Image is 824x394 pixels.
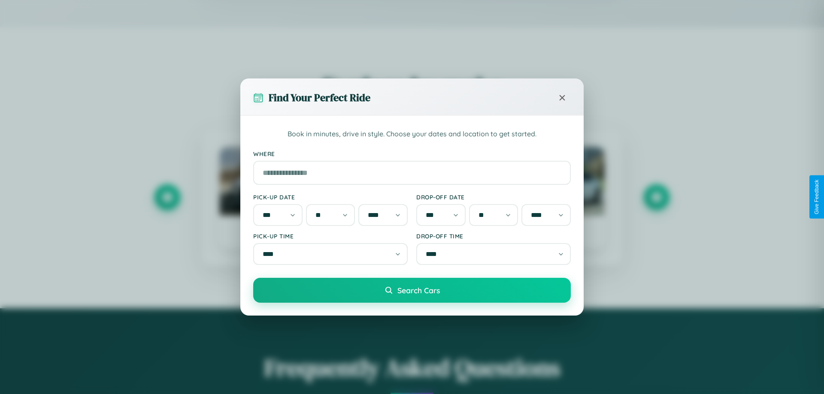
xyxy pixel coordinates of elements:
[253,193,408,201] label: Pick-up Date
[253,150,571,157] label: Where
[253,278,571,303] button: Search Cars
[416,232,571,240] label: Drop-off Time
[397,286,440,295] span: Search Cars
[416,193,571,201] label: Drop-off Date
[253,232,408,240] label: Pick-up Time
[269,90,370,105] h3: Find Your Perfect Ride
[253,129,571,140] p: Book in minutes, drive in style. Choose your dates and location to get started.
